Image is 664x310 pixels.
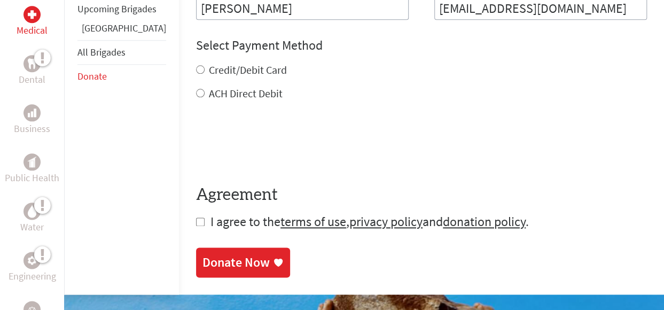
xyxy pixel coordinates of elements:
h4: Agreement [196,185,647,205]
label: Credit/Debit Card [209,63,287,76]
a: BusinessBusiness [14,104,50,136]
p: Medical [17,23,48,38]
p: Public Health [5,170,59,185]
img: Water [28,205,36,218]
iframe: reCAPTCHA [196,122,358,164]
a: privacy policy [349,213,423,230]
a: Donate Now [196,247,290,277]
a: Upcoming Brigades [77,3,157,15]
a: terms of use [280,213,346,230]
p: Water [20,220,44,235]
li: Panama [77,21,166,40]
img: Public Health [28,157,36,167]
li: All Brigades [77,40,166,65]
img: Business [28,108,36,117]
span: I agree to the , and . [210,213,529,230]
div: Medical [24,6,41,23]
div: Engineering [24,252,41,269]
div: Dental [24,55,41,72]
div: Public Health [24,153,41,170]
label: ACH Direct Debit [209,87,283,100]
a: Public HealthPublic Health [5,153,59,185]
a: [GEOGRAPHIC_DATA] [82,22,166,34]
h4: Select Payment Method [196,37,647,54]
p: Dental [19,72,45,87]
img: Engineering [28,256,36,265]
p: Engineering [9,269,56,284]
a: WaterWater [20,203,44,235]
div: Donate Now [202,254,270,271]
div: Business [24,104,41,121]
img: Dental [28,59,36,69]
a: Donate [77,70,107,82]
a: donation policy [443,213,526,230]
a: MedicalMedical [17,6,48,38]
li: Donate [77,65,166,88]
a: EngineeringEngineering [9,252,56,284]
div: Water [24,203,41,220]
a: DentalDental [19,55,45,87]
p: Business [14,121,50,136]
a: All Brigades [77,46,126,58]
img: Medical [28,10,36,19]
